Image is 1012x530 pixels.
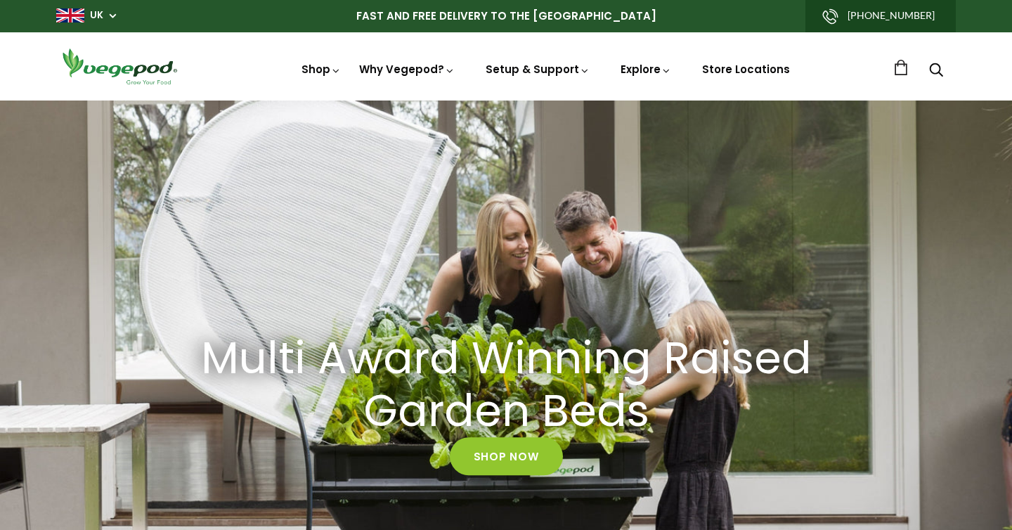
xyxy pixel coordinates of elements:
[301,62,341,77] a: Shop
[359,62,455,77] a: Why Vegepod?
[702,62,790,77] a: Store Locations
[56,8,84,22] img: gb_large.png
[621,62,671,77] a: Explore
[90,8,103,22] a: UK
[929,64,943,79] a: Search
[172,332,840,438] a: Multi Award Winning Raised Garden Beds
[190,332,822,438] h2: Multi Award Winning Raised Garden Beds
[56,46,183,86] img: Vegepod
[450,438,563,476] a: Shop Now
[486,62,590,77] a: Setup & Support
